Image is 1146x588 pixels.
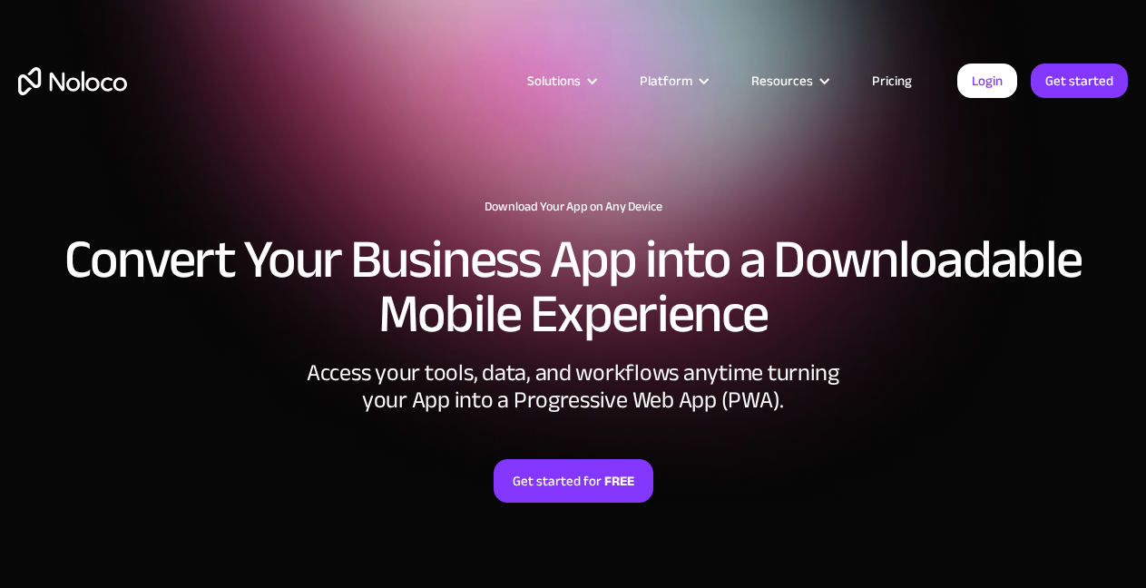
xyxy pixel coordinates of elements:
[604,469,634,493] strong: FREE
[494,459,653,503] a: Get started forFREE
[617,69,729,93] div: Platform
[1031,64,1128,98] a: Get started
[527,69,581,93] div: Solutions
[640,69,692,93] div: Platform
[18,232,1128,341] h2: Convert Your Business App into a Downloadable Mobile Experience
[957,64,1017,98] a: Login
[18,200,1128,214] h1: Download Your App on Any Device
[18,67,127,95] a: home
[301,359,846,414] div: Access your tools, data, and workflows anytime turning your App into a Progressive Web App (PWA).
[729,69,849,93] div: Resources
[504,69,617,93] div: Solutions
[751,69,813,93] div: Resources
[849,69,935,93] a: Pricing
